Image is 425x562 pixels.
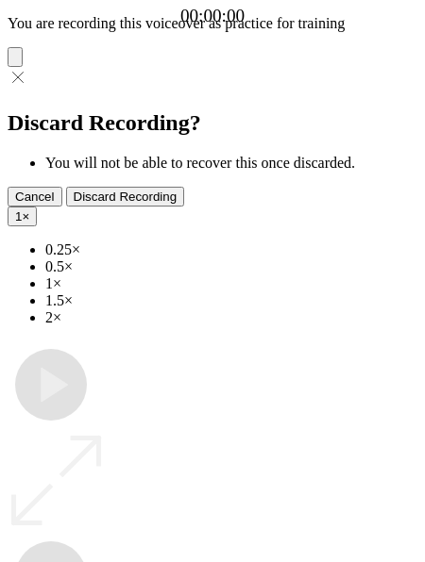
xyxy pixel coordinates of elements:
li: 1× [45,275,417,292]
h2: Discard Recording? [8,110,417,136]
li: 2× [45,309,417,326]
a: 00:00:00 [180,6,245,26]
p: You are recording this voiceover as practice for training [8,15,417,32]
button: 1× [8,207,37,226]
li: 0.25× [45,241,417,258]
span: 1 [15,209,22,223]
li: 1.5× [45,292,417,309]
li: You will not be able to recover this once discarded. [45,155,417,172]
button: Cancel [8,187,62,207]
button: Discard Recording [66,187,185,207]
li: 0.5× [45,258,417,275]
